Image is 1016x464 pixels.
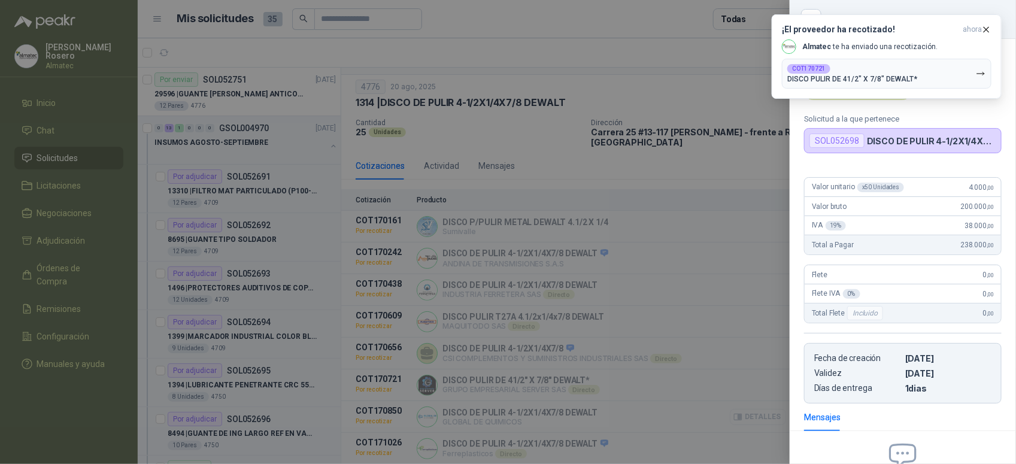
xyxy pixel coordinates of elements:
[812,183,904,192] span: Valor unitario
[983,309,994,317] span: 0
[802,42,938,52] p: te ha enviado una recotización.
[828,10,1002,29] div: COT170850
[787,75,917,83] p: DISCO PULIR DE 41/2" X 7/8" DEWALT*
[857,183,904,192] div: x 50 Unidades
[772,14,1002,99] button: ¡El proveedor ha recotizado!ahora Company LogoAlmatec te ha enviado una recotización.COT170721DIS...
[804,411,841,424] div: Mensajes
[812,241,854,249] span: Total a Pagar
[987,204,994,210] span: ,00
[987,242,994,248] span: ,00
[867,136,996,146] p: DISCO DE PULIR 4-1/2X1/4X7/8 DEWALT
[804,114,1002,123] p: Solicitud a la que pertenece
[812,221,846,231] span: IVA
[905,353,991,363] p: [DATE]
[783,40,796,53] img: Company Logo
[960,202,994,211] span: 200.000
[826,221,847,231] div: 19 %
[847,306,883,320] div: Incluido
[987,272,994,278] span: ,00
[963,25,982,35] span: ahora
[960,241,994,249] span: 238.000
[814,383,900,393] p: Días de entrega
[983,290,994,298] span: 0
[812,271,827,279] span: Flete
[987,184,994,191] span: ,00
[812,202,847,211] span: Valor bruto
[792,66,826,72] b: COT170721
[987,223,994,229] span: ,00
[812,289,860,299] span: Flete IVA
[804,12,818,26] button: Close
[969,183,994,192] span: 4.000
[843,289,860,299] div: 0 %
[809,134,865,148] div: SOL052698
[812,306,885,320] span: Total Flete
[965,222,994,230] span: 38.000
[802,43,831,51] b: Almatec
[905,368,991,378] p: [DATE]
[983,271,994,279] span: 0
[905,383,991,393] p: 1 dias
[987,310,994,317] span: ,00
[782,25,958,35] h3: ¡El proveedor ha recotizado!
[814,353,900,363] p: Fecha de creación
[814,368,900,378] p: Validez
[782,59,991,89] button: COT170721DISCO PULIR DE 41/2" X 7/8" DEWALT*
[987,291,994,298] span: ,00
